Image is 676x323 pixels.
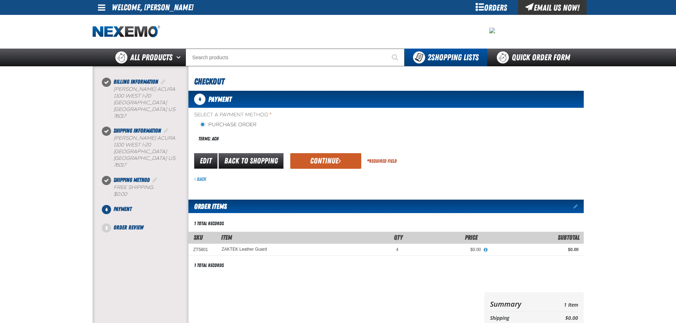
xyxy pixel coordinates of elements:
[102,223,111,233] span: 5
[387,49,405,66] button: Start Searching
[408,247,481,252] div: $0.00
[114,224,143,231] span: Order Review
[194,77,224,87] span: Checkout
[208,95,232,104] span: Payment
[487,49,583,66] a: Quick Order Form
[490,298,548,310] th: Summary
[194,94,205,105] span: 4
[151,177,158,183] a: Edit Shipping Method
[114,93,151,99] span: 1100 West I-20
[114,191,127,197] strong: $0.00
[114,184,188,198] div: Free Shipping:
[465,234,478,241] span: Price
[548,313,578,323] td: $0.00
[290,153,361,169] button: Continue
[194,131,386,146] div: Terms: ACH
[222,247,267,252] a: ZAKTEK Leather Guard
[114,106,167,112] span: [GEOGRAPHIC_DATA]
[367,158,397,165] div: Required Field
[93,26,160,38] a: Home
[114,206,132,212] span: Payment
[160,78,167,85] a: Edit Billing Information
[188,244,217,255] td: ZT5801
[394,234,403,241] span: Qty
[114,78,158,85] span: Billing Information
[106,127,188,176] li: Shipping Information. Step 2 of 5. Completed
[194,153,218,169] a: Edit
[114,177,150,183] span: Shipping Method
[396,247,399,252] span: 4
[168,106,175,112] span: US
[405,49,487,66] button: You have 2 Shopping Lists. Open to view details
[102,205,111,214] span: 4
[114,86,175,92] span: [PERSON_NAME] Acura
[174,49,186,66] button: Open All Products pages
[168,155,175,161] span: US
[490,313,548,323] th: Shipping
[114,135,175,141] span: [PERSON_NAME] Acura
[114,149,167,155] span: [GEOGRAPHIC_DATA]
[428,52,479,62] span: Shopping Lists
[194,112,386,118] span: Select a Payment Method
[106,223,188,232] li: Order Review. Step 5 of 5. Not Completed
[114,127,161,134] span: Shipping Information
[200,122,257,128] label: Purchase Order
[219,153,284,169] a: Back to Shopping
[114,162,126,168] bdo: 76017
[114,155,167,161] span: [GEOGRAPHIC_DATA]
[428,52,431,62] strong: 2
[194,234,203,241] a: SKU
[194,262,224,269] div: 1 total records
[114,142,151,148] span: 1100 West I-20
[200,122,205,127] input: Purchase Order
[114,113,126,119] bdo: 76017
[558,234,579,241] span: Subtotal
[186,49,405,66] input: Search
[481,247,490,253] button: View All Prices for ZAKTEK Leather Guard
[106,176,188,205] li: Shipping Method. Step 3 of 5. Completed
[573,204,584,209] a: Edit items
[489,28,495,33] img: 08cb5c772975e007c414e40fb9967a9c.jpeg
[163,127,170,134] a: Edit Shipping Information
[93,26,160,38] img: Nexemo logo
[491,247,579,252] div: $0.00
[221,234,232,241] span: Item
[194,220,224,227] div: 1 total records
[194,176,206,182] a: Back
[548,298,578,310] td: 1 Item
[106,78,188,127] li: Billing Information. Step 1 of 5. Completed
[114,100,167,106] span: [GEOGRAPHIC_DATA]
[130,51,172,64] span: All Products
[188,200,227,213] h2: Order Items
[101,78,188,232] nav: Checkout steps. Current step is Payment. Step 4 of 5
[106,205,188,223] li: Payment. Step 4 of 5. Not Completed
